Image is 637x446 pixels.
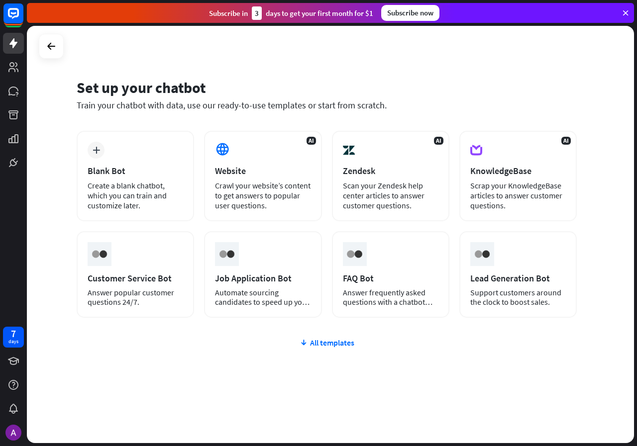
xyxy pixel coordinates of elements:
div: Subscribe in days to get your first month for $1 [209,6,373,20]
a: 7 days [3,327,24,348]
div: Subscribe now [381,5,439,21]
div: 7 [11,329,16,338]
div: 3 [252,6,262,20]
div: days [8,338,18,345]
